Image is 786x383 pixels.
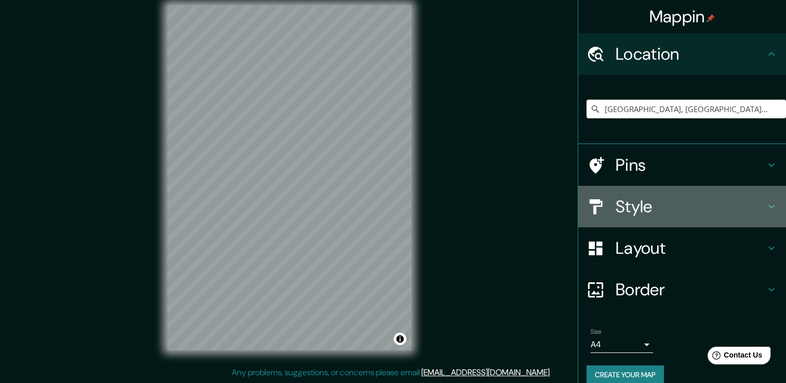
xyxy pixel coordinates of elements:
div: Location [578,33,786,75]
div: Pins [578,144,786,186]
p: Any problems, suggestions, or concerns please email . [232,366,551,379]
input: Pick your city or area [587,100,786,118]
img: pin-icon.png [707,14,715,22]
canvas: Map [167,5,411,350]
div: . [551,366,553,379]
div: Style [578,186,786,227]
button: Toggle attribution [394,333,406,345]
h4: Mappin [649,6,715,27]
h4: Layout [616,238,765,258]
iframe: Help widget launcher [694,343,775,372]
label: Size [591,327,602,336]
h4: Location [616,44,765,64]
h4: Pins [616,155,765,175]
div: Border [578,269,786,310]
a: [EMAIL_ADDRESS][DOMAIN_NAME] [421,367,550,378]
div: . [553,366,555,379]
h4: Border [616,279,765,300]
div: A4 [591,336,653,353]
h4: Style [616,196,765,217]
div: Layout [578,227,786,269]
